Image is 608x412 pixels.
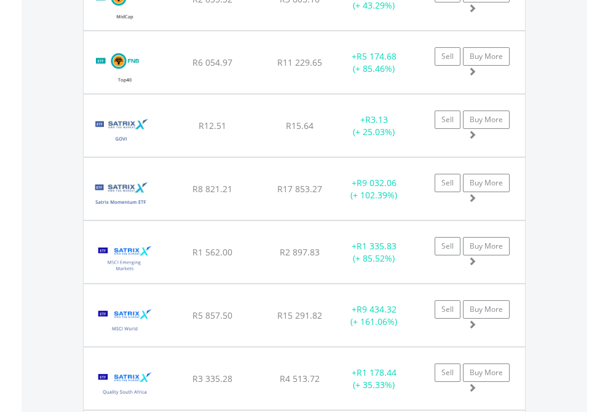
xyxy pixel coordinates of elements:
[357,303,397,315] span: R9 434.32
[277,56,322,68] span: R11 229.65
[336,114,413,138] div: + (+ 25.03%)
[357,240,397,252] span: R1 335.83
[90,47,160,90] img: TFSA.FNBT40.png
[463,363,510,382] a: Buy More
[435,363,460,382] a: Sell
[357,177,397,189] span: R9 032.06
[280,246,320,258] span: R2 897.83
[199,120,226,131] span: R12.51
[90,236,160,280] img: TFSA.STXEMG.png
[90,363,160,406] img: TFSA.STXQUA.png
[357,50,397,62] span: R5 174.68
[435,47,460,66] a: Sell
[463,174,510,192] a: Buy More
[192,246,232,258] span: R1 562.00
[336,240,413,265] div: + (+ 85.52%)
[365,114,388,125] span: R3.13
[435,111,460,129] a: Sell
[90,173,152,217] img: TFSA.STXMMT.png
[336,50,413,75] div: + (+ 85.46%)
[463,237,510,255] a: Buy More
[336,177,413,201] div: + (+ 102.39%)
[90,110,152,154] img: TFSA.STXGVI.png
[280,373,320,384] span: R4 513.72
[463,111,510,129] a: Buy More
[336,367,413,391] div: + (+ 35.33%)
[192,373,232,384] span: R3 335.28
[192,309,232,321] span: R5 857.50
[277,183,322,195] span: R17 853.27
[435,174,460,192] a: Sell
[192,183,232,195] span: R8 821.21
[463,47,510,66] a: Buy More
[435,300,460,319] a: Sell
[336,303,413,328] div: + (+ 161.06%)
[357,367,397,378] span: R1 178.44
[286,120,314,131] span: R15.64
[277,309,322,321] span: R15 291.82
[192,56,232,68] span: R6 054.97
[435,237,460,255] a: Sell
[90,300,160,343] img: TFSA.STXWDM.png
[463,300,510,319] a: Buy More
